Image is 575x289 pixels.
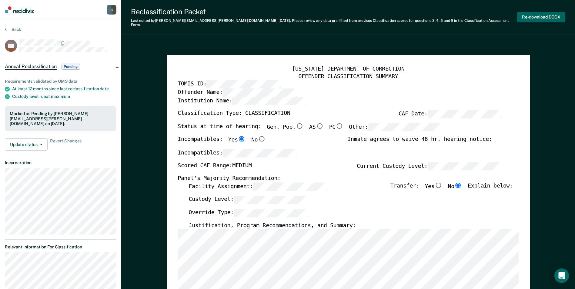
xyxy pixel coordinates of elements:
input: Facility Assignment: [253,182,327,191]
div: Transfer: Explain below: [390,182,513,196]
label: Gen. Pop. [267,123,304,131]
div: Open Intercom Messenger [554,268,569,283]
dt: Relevant Information For Classification [5,244,116,250]
div: Last edited by [PERSON_NAME][EMAIL_ADDRESS][PERSON_NAME][DOMAIN_NAME] . Please review any data pr... [131,18,517,27]
label: CAF Date: [399,110,502,118]
label: Yes [425,182,442,191]
label: PC [329,123,343,131]
label: Scored CAF Range: MEDIUM [178,162,252,170]
label: Custody Level: [189,195,308,204]
label: Classification Type: CLASSIFICATION [178,110,290,118]
div: Requirements validated by OMS data [5,79,116,84]
button: Re-download DOCX [517,12,565,22]
label: Facility Assignment: [189,182,327,191]
button: Back [5,27,21,32]
span: maximum [51,94,70,99]
span: Pending [62,64,80,70]
input: Gen. Pop. [296,123,303,128]
span: date [100,86,109,91]
input: Current Custody Level: [427,162,502,170]
div: At least 12 months since last reclassification [12,86,116,91]
div: D L [107,5,116,15]
label: Other: [349,123,443,131]
input: Yes [238,136,246,142]
button: Update status [5,138,48,151]
input: Other: [368,123,443,131]
label: AS [309,123,323,131]
div: Inmate agrees to waive 48 hr. hearing notice: __ [347,136,502,149]
label: Current Custody Level: [357,162,502,170]
label: Justification, Program Recommendations, and Summary: [189,222,356,229]
label: Institution Name: [178,97,306,105]
div: Status at time of hearing: [178,123,443,136]
dt: Incarceration [5,160,116,165]
input: CAF Date: [427,110,502,118]
button: DL [107,5,116,15]
input: No [258,136,266,142]
span: [DATE] [279,18,290,23]
label: Yes [228,136,246,144]
label: TOMIS ID: [178,80,281,88]
span: Revert Changes [50,138,82,151]
img: Recidiviz [5,6,34,13]
div: Reclassification Packet [131,7,517,16]
label: Incompatibles: [178,149,297,157]
div: OFFENDER CLASSIFICATION SUMMARY [178,73,519,80]
input: PC [336,123,343,128]
span: Annual Reclassification [5,64,57,70]
div: Incompatibles: [178,136,266,149]
div: Custody level is not [12,94,116,99]
div: [US_STATE] DEPARTMENT OF CORRECTION [178,66,519,73]
input: Override Type: [234,209,308,217]
input: Institution Name: [232,97,306,105]
label: Override Type: [189,209,308,217]
div: Marked as Pending by [PERSON_NAME][EMAIL_ADDRESS][PERSON_NAME][DOMAIN_NAME] on [DATE]. [10,111,112,126]
label: No [448,182,462,191]
input: Offender Name: [222,88,297,96]
input: Custody Level: [234,195,308,204]
input: AS [316,123,323,128]
div: Panel's Majority Recommendation: [178,175,502,182]
input: Incompatibles: [222,149,297,157]
input: Yes [434,182,442,188]
label: Offender Name: [178,88,297,96]
input: No [454,182,462,188]
label: No [251,136,266,144]
input: TOMIS ID: [206,80,281,88]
